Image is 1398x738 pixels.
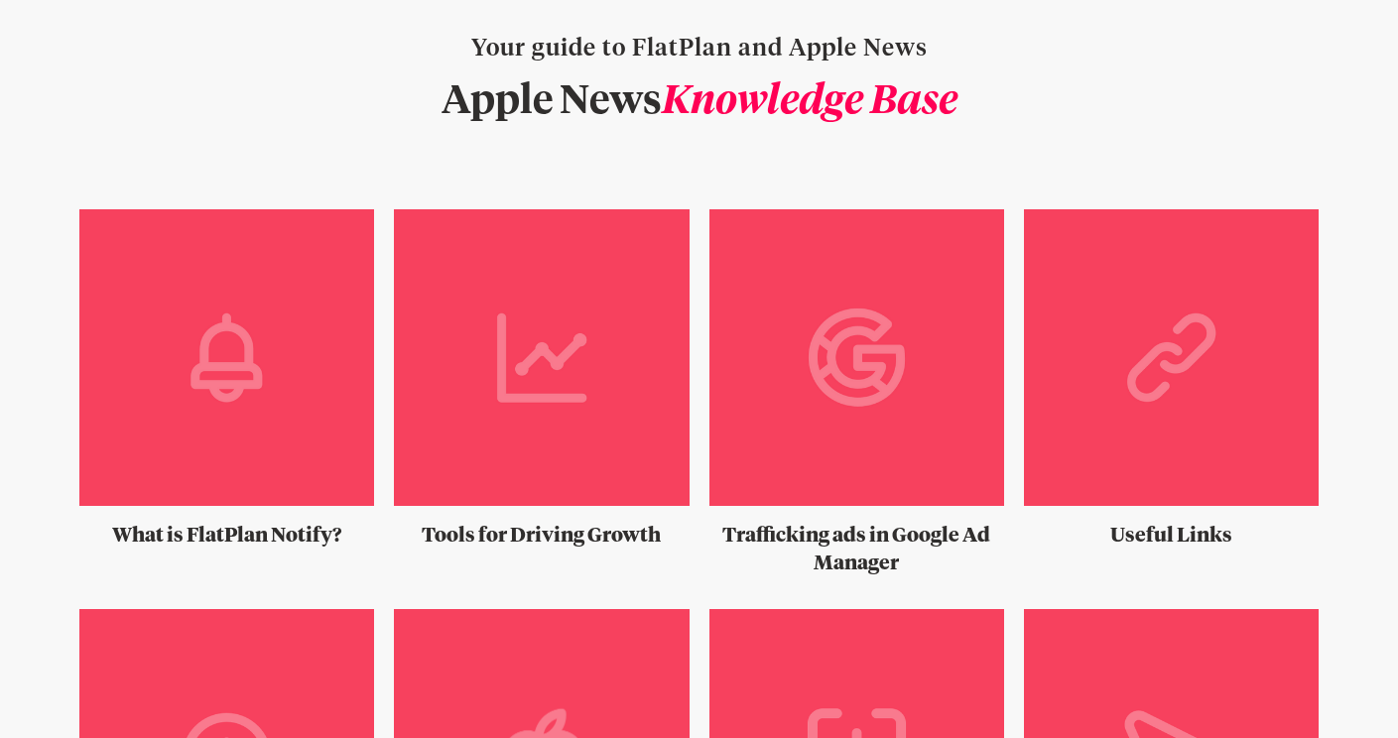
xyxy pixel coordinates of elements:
[709,522,1004,577] h2: Trafficking ads in Google Ad Manager
[394,522,689,550] h2: Tools for Driving Growth
[442,82,957,122] h1: Apple News
[709,209,1004,577] a: Trafficking ads in Google Ad Manager
[442,33,957,66] div: Your guide to FlatPlan and Apple News
[1024,522,1319,550] h2: Useful Links
[394,209,689,550] a: Tools for Driving Growth
[79,522,374,550] h2: What is FlatPlan Notify?
[662,82,957,122] em: Knowledge Base
[1024,209,1319,550] a: Useful Links
[79,209,374,550] a: What is FlatPlan Notify?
